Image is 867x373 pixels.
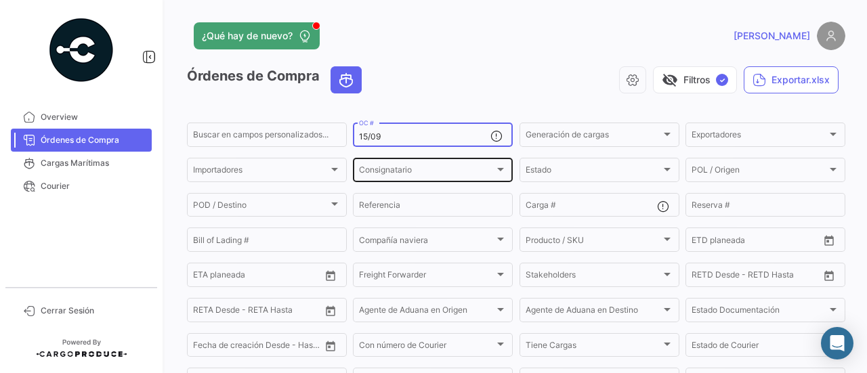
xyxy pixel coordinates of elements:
span: Tiene Cargas [526,343,661,352]
input: Hasta [725,237,786,246]
span: Cerrar Sesión [41,305,146,317]
input: Desde [692,237,716,246]
span: POD / Destino [193,202,329,212]
span: Stakeholders [526,272,661,282]
span: [PERSON_NAME] [734,29,810,43]
button: Open calendar [320,301,341,321]
button: Ocean [331,67,361,93]
input: Hasta [227,307,288,317]
input: Hasta [227,343,288,352]
input: Desde [193,272,217,282]
span: Órdenes de Compra [41,134,146,146]
span: Agente de Aduana en Origen [359,307,494,317]
span: Con número de Courier [359,343,494,352]
img: placeholder-user.png [817,22,845,50]
input: Desde [193,343,217,352]
a: Overview [11,106,152,129]
button: Exportar.xlsx [744,66,839,93]
span: Estado [526,167,661,177]
span: Consignatario [359,167,494,177]
span: Compañía naviera [359,237,494,246]
span: Producto / SKU [526,237,661,246]
input: Desde [193,307,217,317]
button: Open calendar [819,265,839,286]
span: Importadores [193,167,329,177]
img: powered-by.png [47,16,115,84]
span: POL / Origen [692,167,827,177]
button: Open calendar [320,265,341,286]
a: Cargas Marítimas [11,152,152,175]
button: visibility_offFiltros✓ [653,66,737,93]
input: Hasta [725,272,786,282]
span: ¿Qué hay de nuevo? [202,29,293,43]
span: Freight Forwarder [359,272,494,282]
input: Desde [692,272,716,282]
span: Generación de cargas [526,132,661,141]
span: Overview [41,111,146,123]
span: Exportadores [692,132,827,141]
h3: Órdenes de Compra [187,66,366,93]
input: Hasta [227,272,288,282]
span: Courier [41,180,146,192]
span: ✓ [716,74,728,86]
button: ¿Qué hay de nuevo? [194,22,320,49]
button: Open calendar [320,336,341,356]
span: Agente de Aduana en Destino [526,307,661,317]
a: Courier [11,175,152,198]
a: Órdenes de Compra [11,129,152,152]
button: Open calendar [819,230,839,250]
span: Estado de Courier [692,343,827,352]
div: Abrir Intercom Messenger [821,327,853,359]
span: Estado Documentación [692,307,827,317]
span: Cargas Marítimas [41,157,146,169]
span: visibility_off [662,72,678,88]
